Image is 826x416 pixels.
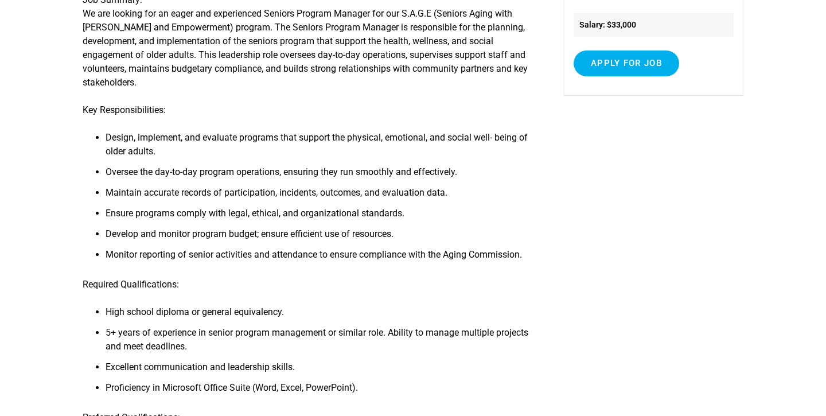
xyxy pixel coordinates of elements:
li: Salary: $33,000 [574,13,734,37]
li: Proficiency in Microsoft Office Suite (Word, Excel, PowerPoint). [106,381,531,402]
li: Monitor reporting of senior activities and attendance to ensure compliance with the Aging Commiss... [106,248,531,269]
li: Develop and monitor program budget; ensure efficient use of resources. [106,227,531,248]
li: 5+ years of experience in senior program management or similar role. Ability to manage multiple p... [106,326,531,360]
li: Ensure programs comply with legal, ethical, and organizational standards. [106,207,531,227]
p: Key Responsibilities: [83,103,531,117]
li: High school diploma or general equivalency. [106,305,531,326]
p: Required Qualifications: [83,278,531,291]
input: Apply for job [574,50,679,76]
li: Excellent communication and leadership skills. [106,360,531,381]
li: Maintain accurate records of participation, incidents, outcomes, and evaluation data. [106,186,531,207]
li: Design, implement, and evaluate programs that support the physical, emotional, and social well- b... [106,131,531,165]
li: Oversee the day-to-day program operations, ensuring they run smoothly and effectively. [106,165,531,186]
